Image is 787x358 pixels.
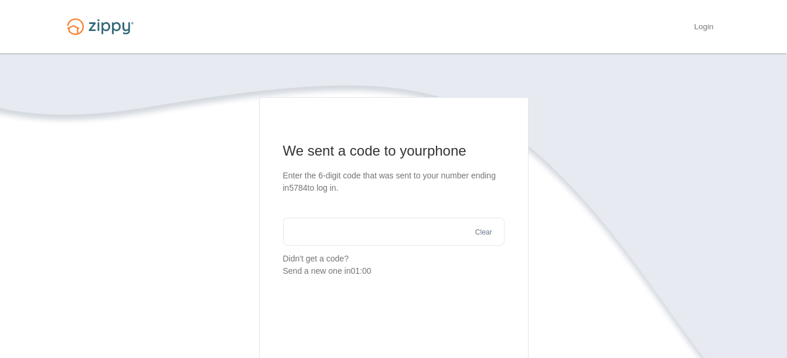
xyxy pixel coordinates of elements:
[283,142,505,160] h1: We sent a code to your phone
[60,13,141,40] img: Logo
[694,22,713,34] a: Login
[472,227,496,238] button: Clear
[283,265,505,277] div: Send a new one in 01:00
[283,253,505,277] p: Didn't get a code?
[283,170,505,194] p: Enter the 6-digit code that was sent to your number ending in 5784 to log in.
